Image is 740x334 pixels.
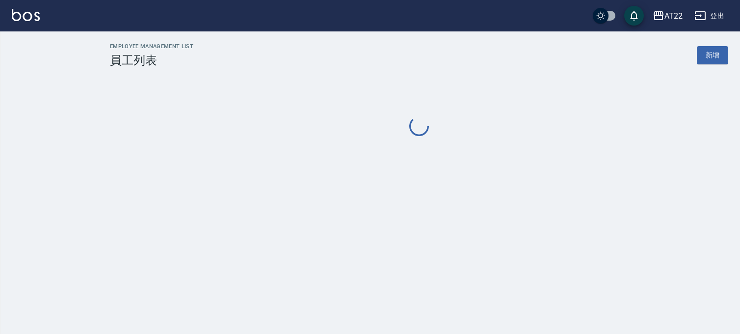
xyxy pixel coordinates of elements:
[110,43,193,50] h2: Employee Management List
[12,9,40,21] img: Logo
[110,54,193,67] h3: 員工列表
[690,7,728,25] button: 登出
[697,46,728,64] a: 新增
[624,6,644,26] button: save
[664,10,683,22] div: AT22
[649,6,687,26] button: AT22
